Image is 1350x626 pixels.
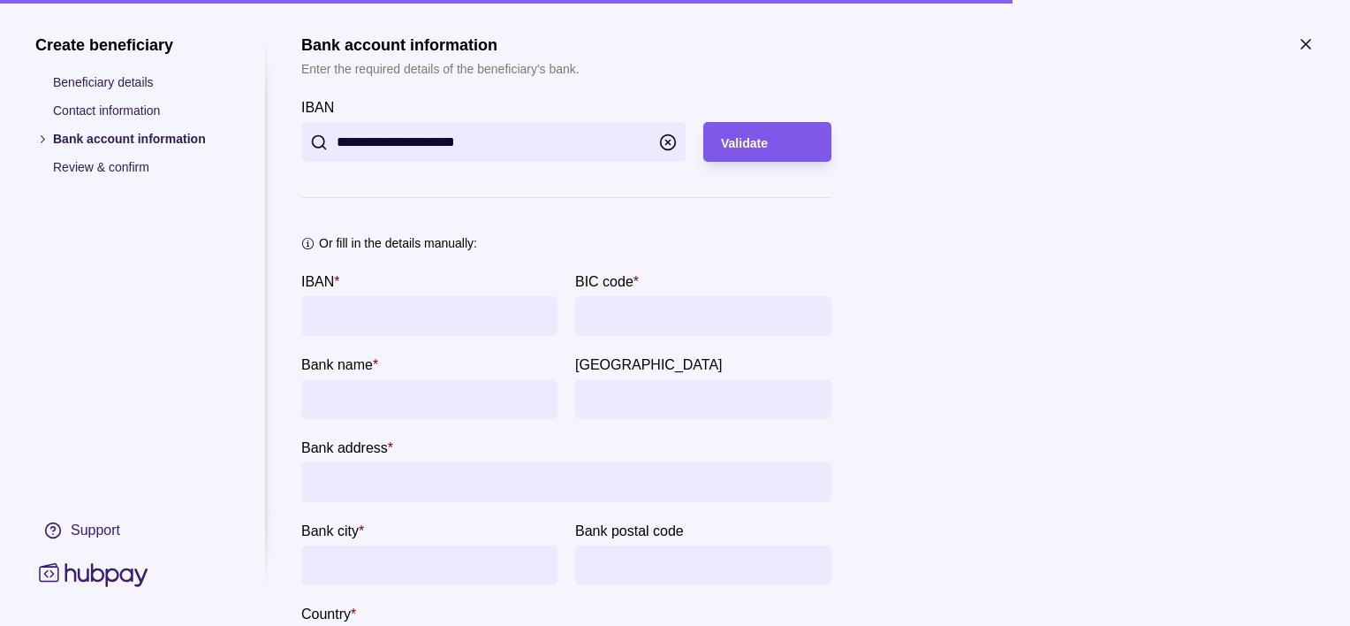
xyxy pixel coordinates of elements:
[35,512,230,549] a: Support
[575,520,684,541] label: Bank postal code
[301,100,334,115] p: IBAN
[584,546,823,585] input: Bank postal code
[301,274,334,289] p: IBAN
[301,96,334,118] label: IBAN
[575,523,684,538] p: Bank postal code
[53,157,230,177] p: Review & confirm
[575,354,723,375] label: Bank province
[337,122,650,162] input: IBAN
[301,271,340,292] label: IBAN
[301,523,359,538] p: Bank city
[301,607,351,622] p: Country
[53,129,230,149] p: Bank account information
[301,437,393,458] label: Bank address
[301,440,388,455] p: Bank address
[53,73,230,92] p: Beneficiary details
[301,59,580,79] p: Enter the required details of the beneficiary's bank.
[721,136,768,150] span: Validate
[310,296,549,336] input: IBAN
[310,379,549,419] input: bankName
[575,271,639,292] label: BIC code
[71,521,120,540] div: Support
[53,101,230,120] p: Contact information
[301,357,373,372] p: Bank name
[584,296,823,336] input: BIC code
[301,603,356,624] label: Country
[319,233,477,253] p: Or fill in the details manually:
[703,122,831,162] button: Validate
[310,546,549,585] input: Bank city
[301,520,364,541] label: Bank city
[584,379,823,419] input: Bank province
[301,35,580,55] h1: Bank account information
[310,462,823,502] input: Bank address
[301,354,378,375] label: Bank name
[575,274,633,289] p: BIC code
[575,357,723,372] p: [GEOGRAPHIC_DATA]
[35,35,230,55] h1: Create beneficiary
